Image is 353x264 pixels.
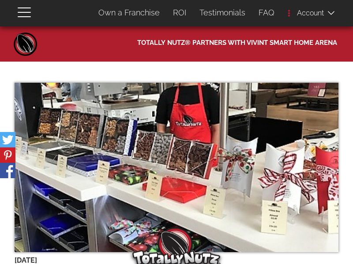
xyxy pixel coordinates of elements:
[193,4,252,22] a: Testimonials
[15,83,338,252] img: img2438-1_1.jpeg
[166,4,193,22] a: ROI
[92,4,166,22] a: Own a Franchise
[252,4,281,22] a: FAQ
[132,222,221,262] img: Totally Nutz Logo
[137,36,337,47] span: Totally Nutz® Partners with Vivint Smart Home Arena
[12,31,39,57] a: Home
